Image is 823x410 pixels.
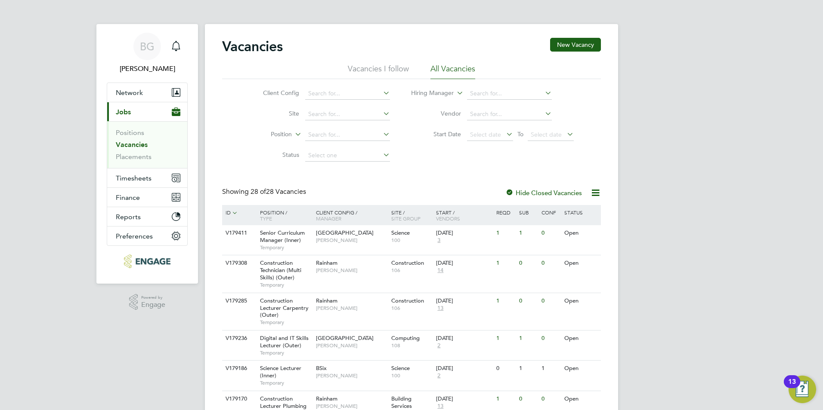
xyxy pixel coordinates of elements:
div: Conf [539,205,562,220]
span: [PERSON_NAME] [316,267,387,274]
div: 0 [539,225,562,241]
div: Client Config / [314,205,389,226]
div: 0 [539,293,562,309]
li: All Vacancies [430,64,475,79]
span: [PERSON_NAME] [316,403,387,410]
span: 13 [436,305,445,312]
label: Hiring Manager [404,89,454,98]
h2: Vacancies [222,38,283,55]
button: Finance [107,188,187,207]
div: 1 [517,330,539,346]
label: Start Date [411,130,461,138]
input: Search for... [305,129,390,141]
div: Open [562,225,600,241]
div: Open [562,391,600,407]
div: 0 [517,293,539,309]
div: Open [562,293,600,309]
div: ID [223,205,254,220]
div: Showing [222,187,308,196]
div: 1 [494,330,517,346]
input: Search for... [305,108,390,120]
div: [DATE] [436,229,492,237]
span: [PERSON_NAME] [316,237,387,244]
span: 14 [436,267,445,274]
label: Site [250,110,299,117]
nav: Main navigation [96,24,198,284]
div: V179285 [223,293,254,309]
span: Reports [116,213,141,221]
span: Building Services [391,395,412,410]
span: Senior Curriculum Manager (Inner) [260,229,305,244]
a: Vacancies [116,141,148,149]
span: Select date [531,131,562,138]
button: Reports [107,207,187,226]
div: V179411 [223,225,254,241]
div: 1 [517,225,539,241]
button: Preferences [107,226,187,245]
span: Temporary [260,244,312,251]
div: [DATE] [436,297,492,305]
div: Start / [434,205,494,226]
span: Rainham [316,395,337,402]
div: 0 [494,361,517,376]
span: Engage [141,301,165,309]
a: Positions [116,129,144,137]
span: [GEOGRAPHIC_DATA] [316,229,374,236]
span: To [515,129,526,140]
div: Sub [517,205,539,220]
div: 0 [517,255,539,271]
span: Select date [470,131,501,138]
span: Temporary [260,379,312,386]
div: Open [562,361,600,376]
div: 13 [788,382,796,393]
div: 1 [539,361,562,376]
span: 100 [391,372,432,379]
span: 106 [391,267,432,274]
div: V179236 [223,330,254,346]
span: Finance [116,193,140,202]
div: 1 [494,255,517,271]
span: Science [391,229,410,236]
span: 100 [391,237,432,244]
button: Timesheets [107,168,187,187]
span: Temporary [260,281,312,288]
div: V179308 [223,255,254,271]
div: Status [562,205,600,220]
div: [DATE] [436,335,492,342]
span: Digital and IT Skills Lecturer (Outer) [260,334,309,349]
span: 106 [391,305,432,312]
label: Position [242,130,292,139]
div: V179186 [223,361,254,376]
span: 108 [391,342,432,349]
input: Search for... [467,88,552,100]
div: 0 [539,391,562,407]
div: 1 [517,361,539,376]
div: 0 [539,255,562,271]
div: Open [562,330,600,346]
div: Position / [254,205,314,226]
span: 13 [436,403,445,410]
input: Search for... [305,88,390,100]
button: Jobs [107,102,187,121]
a: Powered byEngage [129,294,166,310]
label: Status [250,151,299,159]
span: Temporary [260,319,312,326]
span: Science Lecturer (Inner) [260,364,301,379]
div: Reqd [494,205,517,220]
div: Open [562,255,600,271]
span: Timesheets [116,174,152,182]
span: 2 [436,342,442,349]
a: Placements [116,153,152,161]
img: carbonrecruitment-logo-retina.png [124,254,170,268]
span: Type [260,215,272,222]
div: [DATE] [436,395,492,403]
div: [DATE] [436,260,492,267]
span: Computing [391,334,420,342]
span: [GEOGRAPHIC_DATA] [316,334,374,342]
span: BG [140,41,155,52]
div: Jobs [107,121,187,168]
span: Construction [391,259,424,266]
span: Network [116,89,143,97]
span: Site Group [391,215,421,222]
span: 28 of [251,187,266,196]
